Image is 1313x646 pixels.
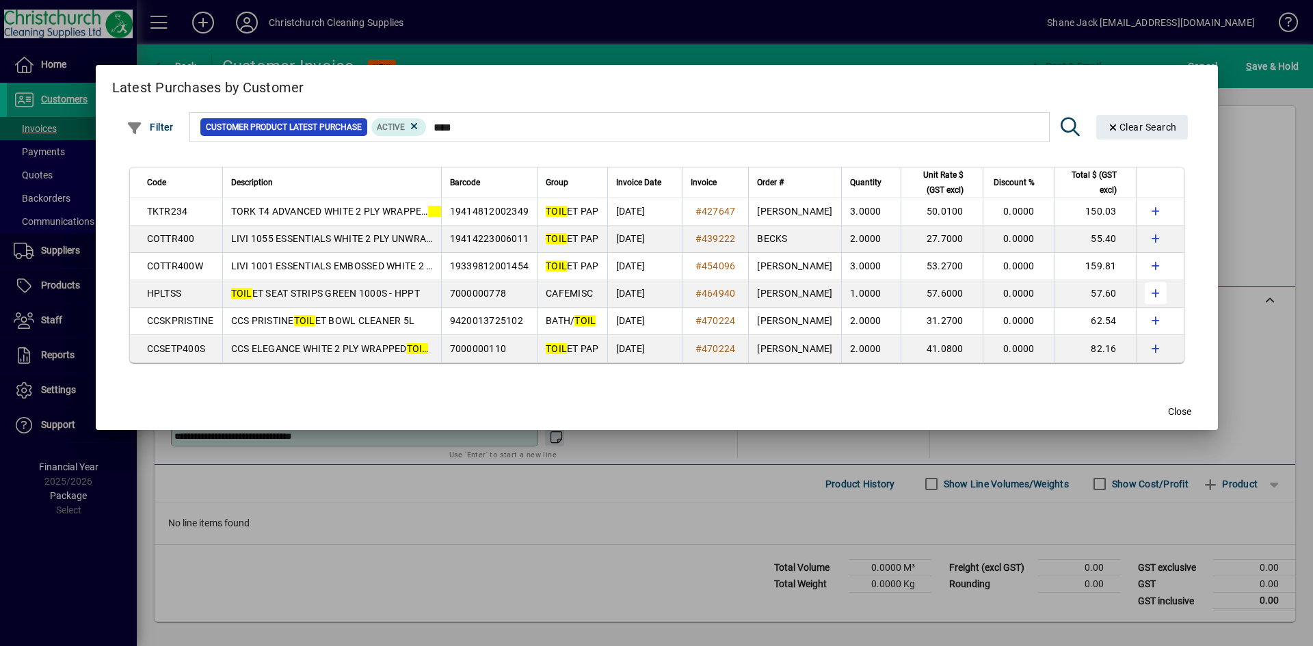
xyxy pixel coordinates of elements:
span: CCS PRISTINE ET BOWL CLEANER 5L [231,315,415,326]
td: [DATE] [607,308,682,335]
span: 9420013725102 [450,315,523,326]
button: Close [1158,400,1202,425]
span: LIVI 1001 ESSENTIALS EMBOSSED WHITE 2 PLY WRAPPED ET ROLLS 400S X 48 [231,260,602,271]
em: TOIL [407,343,428,354]
td: 41.0800 [901,335,983,362]
div: Description [231,175,433,190]
td: 150.03 [1054,198,1136,226]
td: [DATE] [607,253,682,280]
span: ET PAP [546,260,599,271]
td: 53.2700 [901,253,983,280]
span: 19339812001454 [450,260,529,271]
td: 0.0000 [983,280,1054,308]
span: 464940 [702,288,736,299]
td: 57.6000 [901,280,983,308]
span: ET SEAT STRIPS GREEN 1000S - HPPT [231,288,420,299]
td: 0.0000 [983,226,1054,253]
td: 2.0000 [841,226,901,253]
span: CAFEMISC [546,288,593,299]
td: [PERSON_NAME] [748,335,840,362]
span: 454096 [702,260,736,271]
span: Order # [757,175,784,190]
span: Group [546,175,568,190]
span: Invoice Date [616,175,661,190]
em: TOIL [546,260,567,271]
td: 159.81 [1054,253,1136,280]
span: CCSKPRISTINE [147,315,214,326]
td: [PERSON_NAME] [748,198,840,226]
span: CCSETP400S [147,343,206,354]
span: Barcode [450,175,480,190]
td: 0.0000 [983,198,1054,226]
span: Clear Search [1107,122,1177,133]
span: COTTR400 [147,233,195,244]
td: 62.54 [1054,308,1136,335]
span: Customer Product Latest Purchase [206,120,362,134]
a: #454096 [691,258,741,273]
a: #464940 [691,286,741,301]
span: CCS ELEGANCE WHITE 2 PLY WRAPPED ET ROLLS 400S X 48 [231,343,519,354]
div: Discount % [992,175,1047,190]
span: # [695,206,702,217]
span: # [695,343,702,354]
span: ET PAP [546,233,599,244]
span: Unit Rate $ (GST excl) [910,167,964,198]
td: 0.0000 [983,253,1054,280]
em: TOIL [546,233,567,244]
em: TOIL [574,315,596,326]
button: Clear [1096,115,1188,139]
span: # [695,233,702,244]
span: 439222 [702,233,736,244]
a: #470224 [691,313,741,328]
mat-chip: Product Activation Status: Active [371,118,426,136]
span: 7000000110 [450,343,507,354]
span: ET PAP [546,206,599,217]
td: [DATE] [607,280,682,308]
em: TOIL [428,206,449,217]
div: Group [546,175,599,190]
span: LIVI 1055 ESSENTIALS WHITE 2 PLY UNWRAPPED ET ROLLS 400S X 36 (6X6PK) [231,233,602,244]
div: Invoice [691,175,741,190]
span: 7000000778 [450,288,507,299]
span: Total $ (GST excl) [1063,167,1117,198]
span: # [695,260,702,271]
td: [DATE] [607,226,682,253]
td: 2.0000 [841,335,901,362]
span: Code [147,175,166,190]
span: HPLTSS [147,288,182,299]
td: 57.60 [1054,280,1136,308]
td: [PERSON_NAME] [748,280,840,308]
td: 82.16 [1054,335,1136,362]
span: Active [377,122,405,132]
button: Filter [123,115,177,139]
em: TOIL [546,206,567,217]
div: Code [147,175,214,190]
span: # [695,288,702,299]
td: 1.0000 [841,280,901,308]
span: TORK T4 ADVANCED WHITE 2 PLY WRAPPED ET ROLLS 400S X 48 [231,206,540,217]
td: 55.40 [1054,226,1136,253]
em: TOIL [231,288,252,299]
td: 50.0100 [901,198,983,226]
td: 0.0000 [983,308,1054,335]
td: 3.0000 [841,253,901,280]
em: TOIL [294,315,315,326]
span: # [695,315,702,326]
span: BATH/ [546,315,596,326]
div: Invoice Date [616,175,674,190]
span: Close [1168,405,1191,419]
span: COTTR400W [147,260,203,271]
div: Quantity [850,175,894,190]
a: #427647 [691,204,741,219]
span: 470224 [702,315,736,326]
div: Total $ (GST excl) [1063,167,1129,198]
td: [DATE] [607,198,682,226]
span: Filter [127,122,174,133]
td: 0.0000 [983,335,1054,362]
em: TOIL [546,343,567,354]
td: [DATE] [607,335,682,362]
span: Quantity [850,175,881,190]
span: ET PAP [546,343,599,354]
div: Order # [757,175,832,190]
td: 3.0000 [841,198,901,226]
